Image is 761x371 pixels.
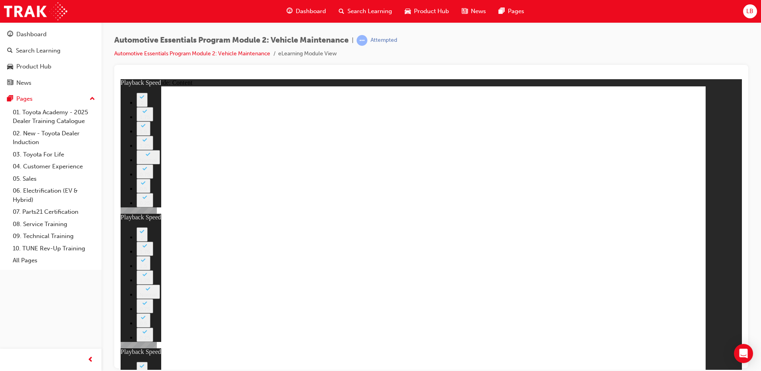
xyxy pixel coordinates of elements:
span: guage-icon [287,6,293,16]
span: search-icon [7,47,13,55]
span: up-icon [90,94,95,104]
span: pages-icon [7,96,13,103]
div: Attempted [371,37,397,44]
button: LB [743,4,757,18]
a: News [3,76,98,90]
button: DashboardSearch LearningProduct HubNews [3,25,98,92]
span: Pages [508,7,524,16]
a: search-iconSearch Learning [332,3,398,20]
a: news-iconNews [455,3,492,20]
span: prev-icon [88,355,94,365]
a: Search Learning [3,43,98,58]
a: car-iconProduct Hub [398,3,455,20]
span: search-icon [339,6,344,16]
button: Pages [3,92,98,106]
a: 02. New - Toyota Dealer Induction [10,127,98,148]
a: Automotive Essentials Program Module 2: Vehicle Maintenance [114,50,270,57]
span: Search Learning [347,7,392,16]
a: Dashboard [3,27,98,42]
a: 08. Service Training [10,218,98,230]
div: Pages [16,94,33,103]
span: pages-icon [499,6,505,16]
span: car-icon [7,63,13,70]
div: Product Hub [16,62,51,71]
span: Dashboard [296,7,326,16]
a: 10. TUNE Rev-Up Training [10,242,98,255]
a: 09. Technical Training [10,230,98,242]
a: 04. Customer Experience [10,160,98,173]
span: LB [746,7,753,16]
span: guage-icon [7,31,13,38]
div: News [16,78,31,88]
span: Product Hub [414,7,449,16]
a: 03. Toyota For Life [10,148,98,161]
span: news-icon [462,6,468,16]
a: 06. Electrification (EV & Hybrid) [10,185,98,206]
div: Search Learning [16,46,60,55]
a: 07. Parts21 Certification [10,206,98,218]
div: Open Intercom Messenger [734,344,753,363]
span: News [471,7,486,16]
a: 01. Toyota Academy - 2025 Dealer Training Catalogue [10,106,98,127]
span: | [352,36,353,45]
span: car-icon [405,6,411,16]
span: news-icon [7,80,13,87]
a: Product Hub [3,59,98,74]
a: guage-iconDashboard [280,3,332,20]
a: pages-iconPages [492,3,531,20]
img: Trak [4,2,67,20]
span: learningRecordVerb_ATTEMPT-icon [357,35,367,46]
a: 05. Sales [10,173,98,185]
li: eLearning Module View [278,49,337,59]
div: Dashboard [16,30,47,39]
span: Automotive Essentials Program Module 2: Vehicle Maintenance [114,36,349,45]
a: All Pages [10,254,98,267]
